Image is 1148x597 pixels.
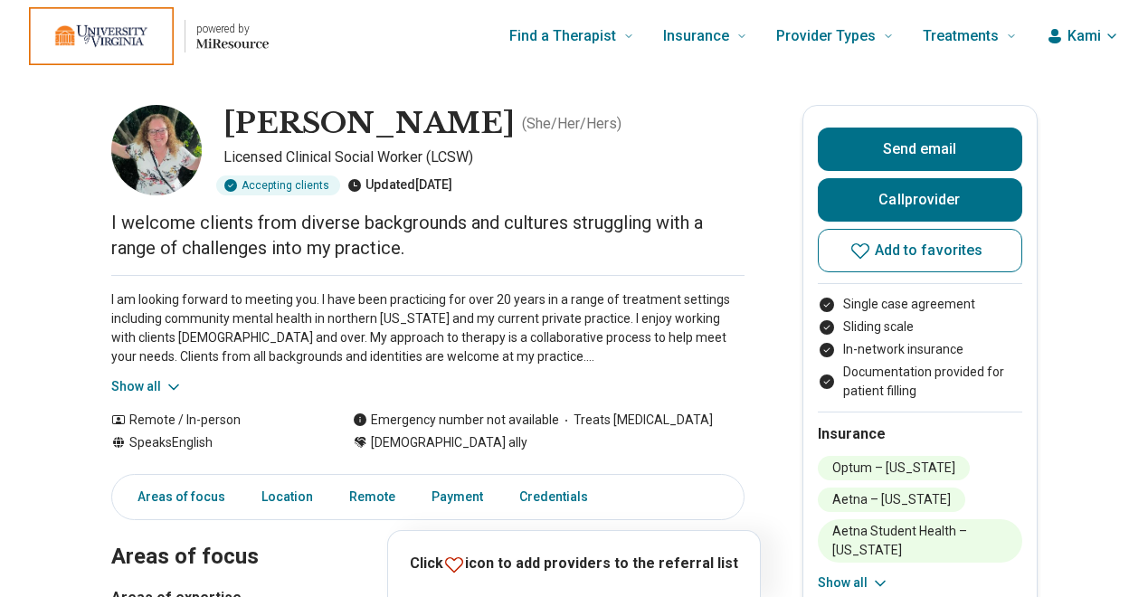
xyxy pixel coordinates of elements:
li: Aetna Student Health – [US_STATE] [818,519,1022,563]
li: In-network insurance [818,340,1022,359]
p: ( She/Her/Hers ) [522,113,621,135]
div: Emergency number not available [353,411,559,430]
span: Treats [MEDICAL_DATA] [559,411,713,430]
button: Add to favorites [818,229,1022,272]
li: Sliding scale [818,317,1022,336]
li: Aetna – [US_STATE] [818,488,965,512]
div: Updated [DATE] [347,175,452,195]
p: Licensed Clinical Social Worker (LCSW) [223,147,745,168]
p: Click icon to add providers to the referral list [410,553,738,575]
a: Remote [338,479,406,516]
span: Add to favorites [875,243,983,258]
a: Home page [29,7,269,65]
span: Provider Types [776,24,876,49]
h2: Insurance [818,423,1022,445]
p: powered by [196,22,269,36]
ul: Payment options [818,295,1022,401]
button: Show all [818,573,889,592]
a: Areas of focus [116,479,236,516]
a: Payment [421,479,494,516]
span: Treatments [923,24,999,49]
button: Kami [1046,25,1119,47]
a: Location [251,479,324,516]
h1: [PERSON_NAME] [223,105,515,143]
a: Credentials [508,479,610,516]
button: Send email [818,128,1022,171]
button: Show all [111,377,183,396]
span: Find a Therapist [509,24,616,49]
p: I welcome clients from diverse backgrounds and cultures struggling with a range of challenges int... [111,210,745,261]
div: Remote / In-person [111,411,317,430]
li: Single case agreement [818,295,1022,314]
div: Accepting clients [216,175,340,195]
img: Beverly Faught, Licensed Clinical Social Worker (LCSW) [111,105,202,195]
h2: Areas of focus [111,498,745,573]
li: Documentation provided for patient filling [818,363,1022,401]
p: I am looking forward to meeting you. I have been practicing for over 20 years in a range of treat... [111,290,745,366]
span: Insurance [663,24,729,49]
button: Callprovider [818,178,1022,222]
div: Speaks English [111,433,317,452]
li: Optum – [US_STATE] [818,456,970,480]
span: Kami [1067,25,1101,47]
span: [DEMOGRAPHIC_DATA] ally [371,433,527,452]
